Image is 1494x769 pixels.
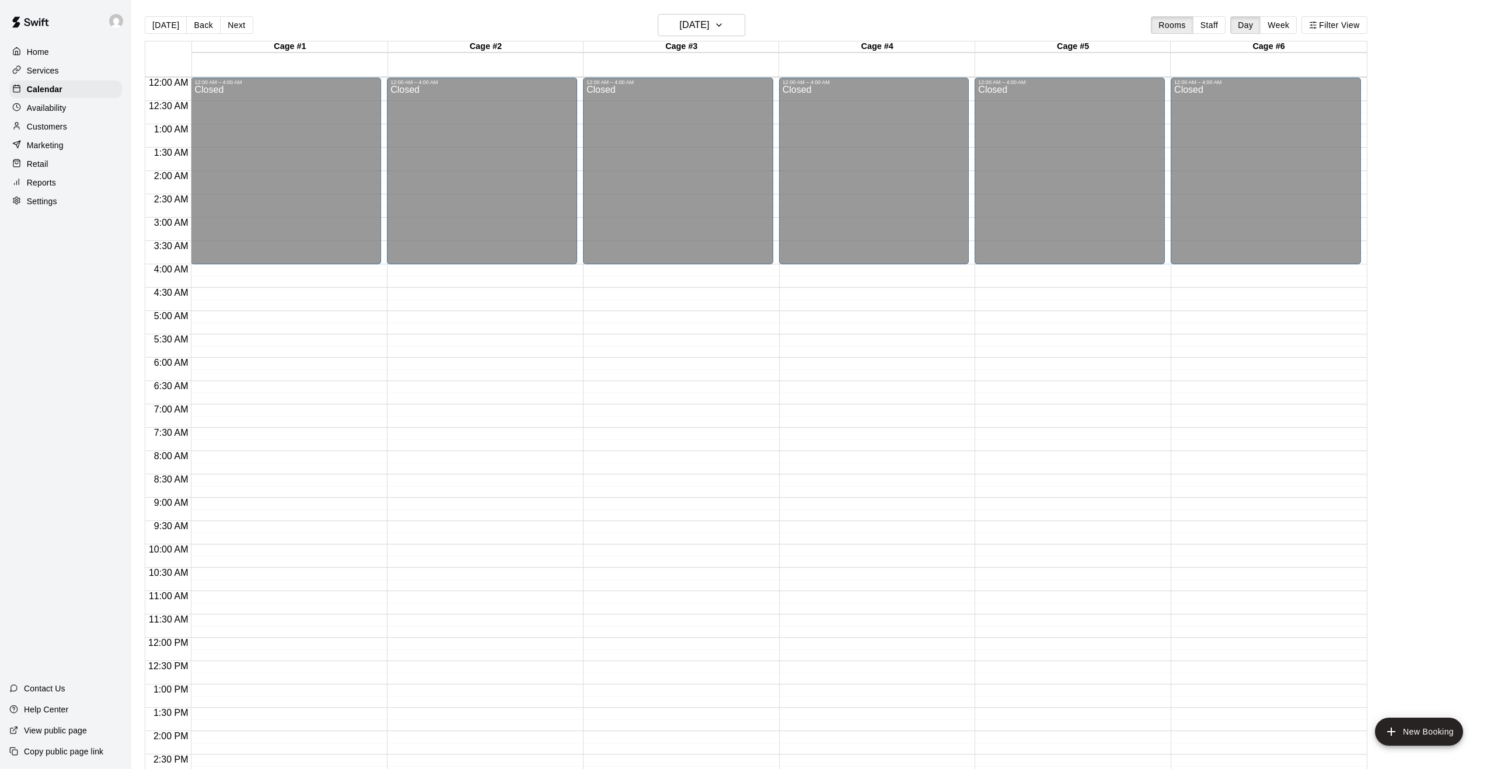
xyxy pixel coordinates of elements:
span: 4:30 AM [151,288,191,298]
div: Closed [783,85,966,268]
a: Reports [9,174,122,191]
span: 7:30 AM [151,428,191,438]
div: Cage #5 [975,41,1171,53]
p: Settings [27,195,57,207]
button: Rooms [1151,16,1193,34]
div: Cage #6 [1171,41,1366,53]
span: 12:00 PM [145,638,191,648]
div: 12:00 AM – 4:00 AM: Closed [583,78,773,264]
div: 12:00 AM – 4:00 AM [390,79,574,85]
span: 4:00 AM [151,264,191,274]
div: 12:00 AM – 4:00 AM [587,79,770,85]
p: Reports [27,177,56,188]
span: 2:00 AM [151,171,191,181]
button: Back [186,16,221,34]
span: 6:30 AM [151,381,191,391]
span: 12:30 PM [145,661,191,671]
img: Eve Gaw [109,14,123,28]
p: Contact Us [24,683,65,694]
span: 2:30 AM [151,194,191,204]
span: 10:30 AM [146,568,191,578]
div: Cage #2 [388,41,584,53]
div: 12:00 AM – 4:00 AM: Closed [975,78,1165,264]
p: Home [27,46,49,58]
a: Availability [9,99,122,117]
button: [DATE] [658,14,745,36]
a: Services [9,62,122,79]
div: 12:00 AM – 4:00 AM: Closed [387,78,577,264]
p: Copy public page link [24,746,103,757]
span: 9:30 AM [151,521,191,531]
a: Marketing [9,137,122,154]
div: Closed [587,85,770,268]
div: Closed [1174,85,1357,268]
p: Services [27,65,59,76]
button: add [1375,718,1463,746]
button: Filter View [1301,16,1367,34]
span: 8:00 AM [151,451,191,461]
p: Marketing [27,139,64,151]
span: 5:30 AM [151,334,191,344]
span: 11:00 AM [146,591,191,601]
button: Next [220,16,253,34]
div: Cage #4 [779,41,975,53]
a: Customers [9,118,122,135]
a: Settings [9,193,122,210]
div: Cage #1 [192,41,388,53]
span: 9:00 AM [151,498,191,508]
div: Closed [978,85,1161,268]
a: Home [9,43,122,61]
p: Help Center [24,704,68,715]
span: 3:00 AM [151,218,191,228]
p: Calendar [27,83,62,95]
div: 12:00 AM – 4:00 AM: Closed [1171,78,1361,264]
span: 12:00 AM [146,78,191,88]
span: 8:30 AM [151,474,191,484]
span: 1:30 AM [151,148,191,158]
span: 11:30 AM [146,614,191,624]
a: Calendar [9,81,122,98]
div: Cage #3 [584,41,779,53]
div: 12:00 AM – 4:00 AM [783,79,966,85]
p: Availability [27,102,67,114]
span: 10:00 AM [146,544,191,554]
span: 7:00 AM [151,404,191,414]
button: Staff [1193,16,1226,34]
div: 12:00 AM – 4:00 AM: Closed [779,78,969,264]
div: 12:00 AM – 4:00 AM [1174,79,1357,85]
div: 12:00 AM – 4:00 AM: Closed [191,78,381,264]
div: Closed [390,85,574,268]
h6: [DATE] [679,17,709,33]
div: 12:00 AM – 4:00 AM [978,79,1161,85]
span: 2:30 PM [151,754,191,764]
span: 1:00 PM [151,684,191,694]
p: View public page [24,725,87,736]
span: 6:00 AM [151,358,191,368]
div: Eve Gaw [107,9,131,33]
button: Week [1260,16,1297,34]
span: 5:00 AM [151,311,191,321]
span: 2:00 PM [151,731,191,741]
span: 1:00 AM [151,124,191,134]
p: Retail [27,158,48,170]
button: Day [1230,16,1261,34]
p: Customers [27,121,67,132]
div: Closed [194,85,378,268]
button: [DATE] [145,16,187,34]
div: 12:00 AM – 4:00 AM [194,79,378,85]
a: Retail [9,155,122,173]
span: 3:30 AM [151,241,191,251]
span: 12:30 AM [146,101,191,111]
span: 1:30 PM [151,708,191,718]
